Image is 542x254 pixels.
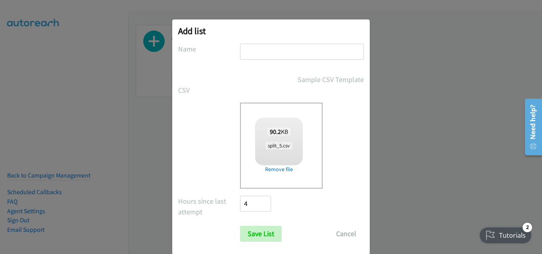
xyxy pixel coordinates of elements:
a: Remove file [255,165,303,174]
label: CSV [178,85,240,95]
iframe: Resource Center [519,95,542,159]
a: Sample CSV Template [298,74,364,85]
strong: 90.2 [270,128,281,136]
label: Hours since last attempt [178,196,240,217]
input: Save List [240,226,282,242]
h2: Add list [178,25,364,36]
span: KB [267,128,291,136]
iframe: Checklist [475,220,536,248]
label: Name [178,44,240,54]
button: Cancel [329,226,364,242]
span: split_5.csv [265,142,292,149]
